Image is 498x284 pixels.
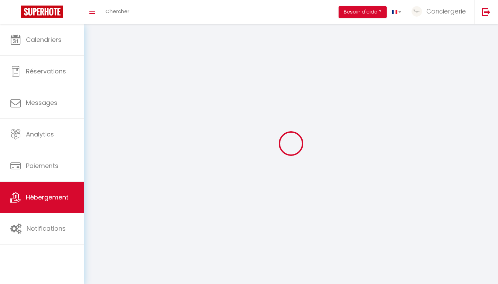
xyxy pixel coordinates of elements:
[426,7,466,16] span: Conciergerie
[26,35,62,44] span: Calendriers
[482,8,490,16] img: logout
[26,130,54,139] span: Analytics
[26,98,57,107] span: Messages
[6,3,26,24] button: Ouvrir le widget de chat LiveChat
[26,67,66,76] span: Réservations
[27,224,66,233] span: Notifications
[105,8,129,15] span: Chercher
[339,6,387,18] button: Besoin d'aide ?
[21,6,63,18] img: Super Booking
[26,161,58,170] span: Paiements
[412,6,422,17] img: ...
[26,193,68,202] span: Hébergement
